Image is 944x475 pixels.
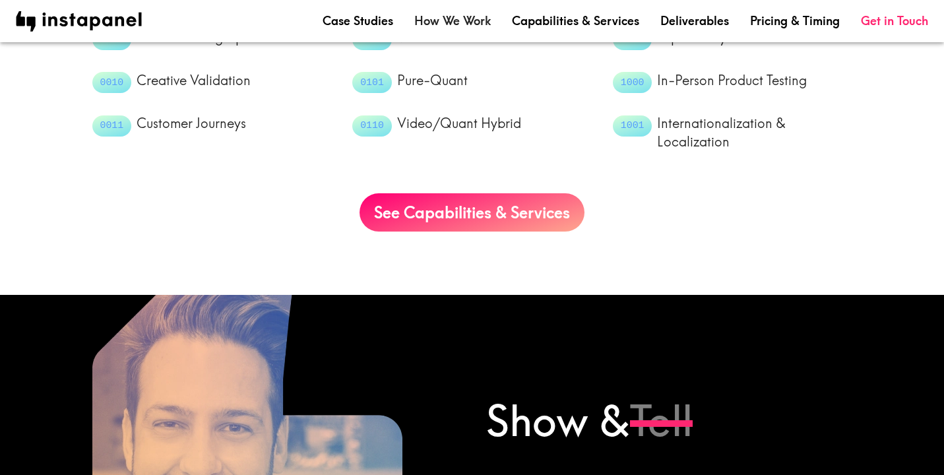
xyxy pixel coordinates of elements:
[660,13,729,29] a: Deliverables
[861,13,928,29] a: Get in Touch
[657,114,852,151] p: Internationalization & Localization
[352,119,392,133] span: 0110
[323,13,393,29] a: Case Studies
[360,193,584,232] a: See Capabilities & Services
[486,391,852,451] h1: Show &
[750,13,840,29] a: Pricing & Timing
[512,13,639,29] a: Capabilities & Services
[92,76,132,90] span: 0010
[137,71,251,90] p: Creative Validation
[613,76,652,90] span: 1000
[352,76,392,90] span: 0101
[397,71,468,90] p: Pure-Quant
[137,114,246,133] p: Customer Journeys
[92,119,132,133] span: 0011
[16,11,142,32] img: instapanel
[613,119,652,133] span: 1001
[657,71,807,90] p: In-Person Product Testing
[414,13,491,29] a: How We Work
[397,114,521,133] p: Video/Quant Hybrid
[630,394,693,447] s: Tell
